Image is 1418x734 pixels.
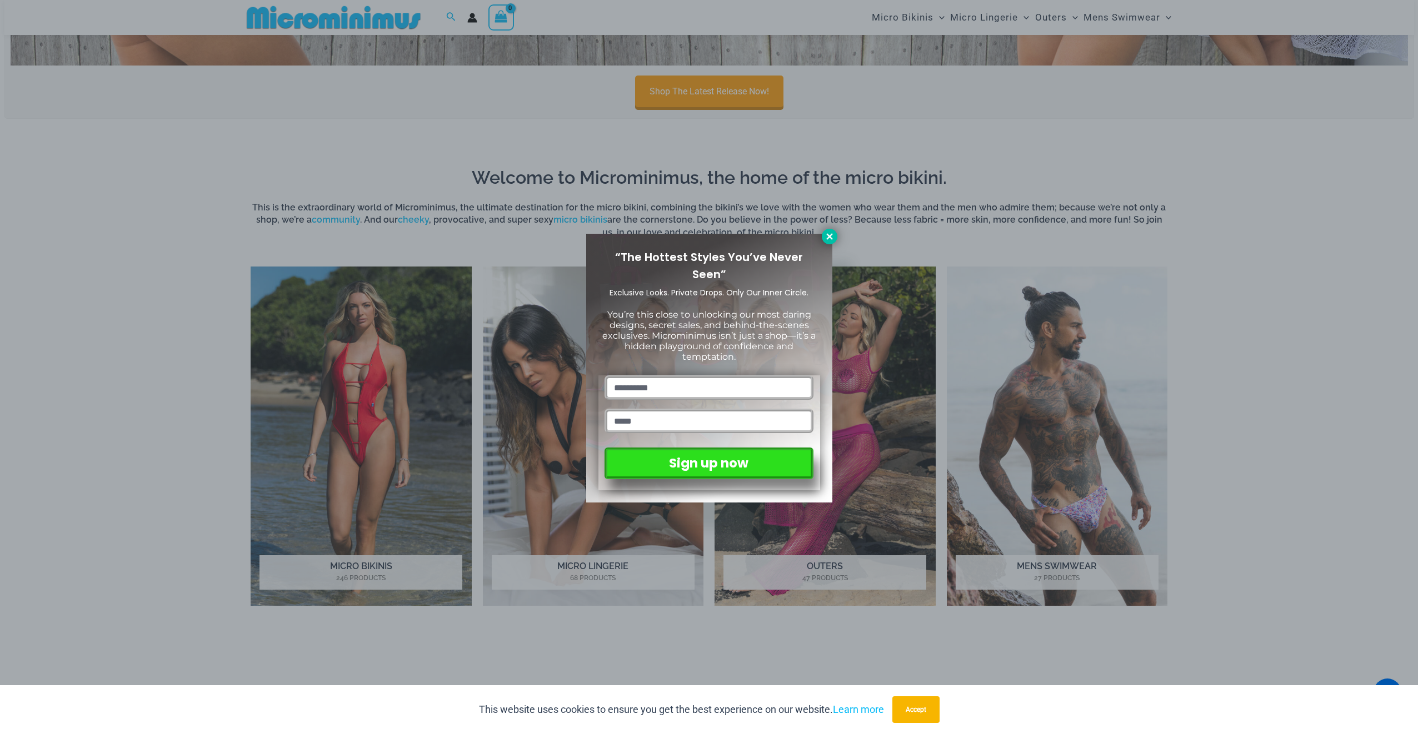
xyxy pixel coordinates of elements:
[892,696,940,723] button: Accept
[610,287,808,298] span: Exclusive Looks. Private Drops. Only Our Inner Circle.
[833,703,884,715] a: Learn more
[822,229,837,244] button: Close
[479,701,884,718] p: This website uses cookies to ensure you get the best experience on our website.
[602,309,816,363] span: You’re this close to unlocking our most daring designs, secret sales, and behind-the-scenes exclu...
[615,249,803,282] span: “The Hottest Styles You’ve Never Seen”
[605,448,813,479] button: Sign up now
